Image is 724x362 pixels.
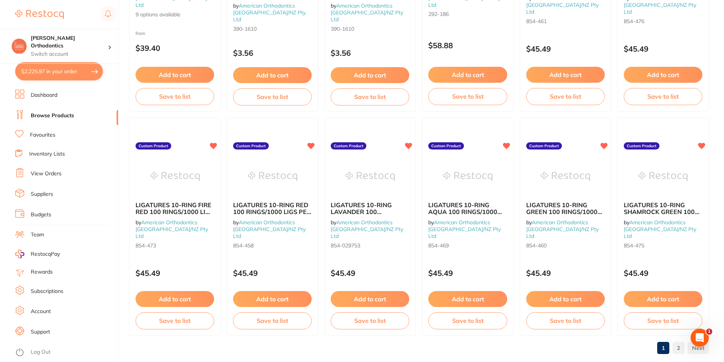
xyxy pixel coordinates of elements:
img: LIGATURES 10-RING FIRE RED 100 RINGS/1000 LIGS PER PKG [150,157,200,195]
span: LIGATURES 10-RING SHAMROCK GREEN 100 RINGS/1000 LIGS PER PKG [624,201,699,230]
span: LIGATURES 10-RING FIRE RED 100 RINGS/1000 LIGS PER PKG [136,201,214,223]
p: $45.49 [233,269,312,277]
p: $3.56 [331,49,409,57]
a: 2 [672,340,685,356]
a: Team [31,231,44,239]
span: 390-1610 [331,25,354,32]
p: $58.88 [428,41,507,50]
span: 854-460 [526,242,547,249]
a: Restocq Logo [15,6,64,23]
button: Add to cart [136,291,214,307]
a: Suppliers [31,190,53,198]
span: LIGATURES 10-RING RED 100 RINGS/1000 LIGS PER PKG [233,201,311,223]
a: Dashboard [31,91,57,99]
b: LIGATURES 10-RING RED 100 RINGS/1000 LIGS PER PKG [233,201,312,216]
b: LIGATURES 10-RING AQUA 100 RINGS/1000 LIGS PER PKG [428,201,507,216]
a: Subscriptions [31,288,63,295]
a: Browse Products [31,112,74,120]
img: LIGATURES 10-RING RED 100 RINGS/1000 LIGS PER PKG [248,157,297,195]
span: 854-476 [624,18,644,25]
label: Custom Product [136,142,171,150]
p: Switch account [31,50,108,58]
p: $45.49 [428,269,507,277]
p: $45.49 [136,269,214,277]
button: Add to cart [624,291,702,307]
span: 390-1610 [233,25,257,32]
label: Custom Product [526,142,562,150]
label: Custom Product [624,142,659,150]
b: LIGATURES 10-RING FIRE RED 100 RINGS/1000 LIGS PER PKG [136,201,214,216]
button: Save to list [233,312,312,329]
p: $45.49 [624,269,702,277]
button: Add to cart [331,291,409,307]
button: Save to list [233,88,312,105]
span: by [331,2,403,23]
span: 854-475 [624,242,644,249]
a: RestocqPay [15,250,60,258]
a: American Orthodontics [GEOGRAPHIC_DATA]/NZ Pty Ltd [136,219,208,240]
span: by [136,219,208,240]
span: RestocqPay [31,250,60,258]
span: 292-186 [428,11,449,17]
span: 854-469 [428,242,449,249]
a: American Orthodontics [GEOGRAPHIC_DATA]/NZ Pty Ltd [331,2,403,23]
button: Add to cart [526,291,605,307]
a: Log Out [31,348,50,356]
a: American Orthodontics [GEOGRAPHIC_DATA]/NZ Pty Ltd [526,219,599,240]
h4: Harris Orthodontics [31,35,108,49]
p: $45.49 [526,44,605,53]
button: $2,225.97 in your order [15,62,103,80]
img: LIGATURES 10-RING SHAMROCK GREEN 100 RINGS/1000 LIGS PER PKG [638,157,688,195]
a: Favourites [30,131,55,139]
b: LIGATURES 10-RING LAVANDER 100 RINGS/1000 LIGS PER PKG [331,201,409,216]
button: Add to cart [136,67,214,83]
button: Log Out [15,346,116,359]
a: Account [31,308,51,315]
img: LIGATURES 10-RING AQUA 100 RINGS/1000 LIGS PER PKG [443,157,492,195]
span: by [624,219,696,240]
span: by [331,219,403,240]
span: 9 options available [136,11,214,19]
button: Add to cart [233,67,312,83]
iframe: Intercom live chat [691,329,709,347]
span: by [428,219,501,240]
button: Save to list [331,312,409,329]
span: by [526,219,599,240]
button: Save to list [428,312,507,329]
button: Add to cart [233,291,312,307]
a: American Orthodontics [GEOGRAPHIC_DATA]/NZ Pty Ltd [624,219,696,240]
label: Custom Product [428,142,464,150]
a: Rewards [31,268,53,276]
span: 1 [706,329,712,335]
span: LIGATURES 10-RING LAVANDER 100 RINGS/1000 LIGS PER PKG [331,201,396,230]
img: Restocq Logo [15,10,64,19]
p: $45.49 [624,44,702,53]
button: Add to cart [331,67,409,83]
p: $3.56 [233,49,312,57]
p: $45.49 [331,269,409,277]
a: American Orthodontics [GEOGRAPHIC_DATA]/NZ Pty Ltd [428,219,501,240]
span: 854-458 [233,242,254,249]
span: 854-461 [526,18,547,25]
span: LIGATURES 10-RING AQUA 100 RINGS/1000 LIGS PER PKG [428,201,502,223]
b: LIGATURES 10-RING GREEN 100 RINGS/1000 LIGS PER PKG [526,201,605,216]
button: Save to list [526,88,605,105]
img: LIGATURES 10-RING GREEN 100 RINGS/1000 LIGS PER PKG [541,157,590,195]
p: $39.40 [136,44,214,52]
a: View Orders [31,170,62,178]
span: LIGATURES 10-RING GREEN 100 RINGS/1000 LIGS PER PKG [526,201,602,223]
button: Add to cart [428,291,507,307]
button: Save to list [136,88,214,105]
a: 1 [657,340,669,356]
label: Custom Product [233,142,269,150]
label: Custom Product [331,142,366,150]
button: Save to list [624,312,702,329]
img: Harris Orthodontics [12,39,27,54]
a: Budgets [31,211,51,219]
span: by [233,2,306,23]
button: Save to list [331,88,409,105]
img: RestocqPay [15,250,24,258]
p: $45.49 [526,269,605,277]
a: Inventory Lists [29,150,65,158]
a: American Orthodontics [GEOGRAPHIC_DATA]/NZ Pty Ltd [233,2,306,23]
